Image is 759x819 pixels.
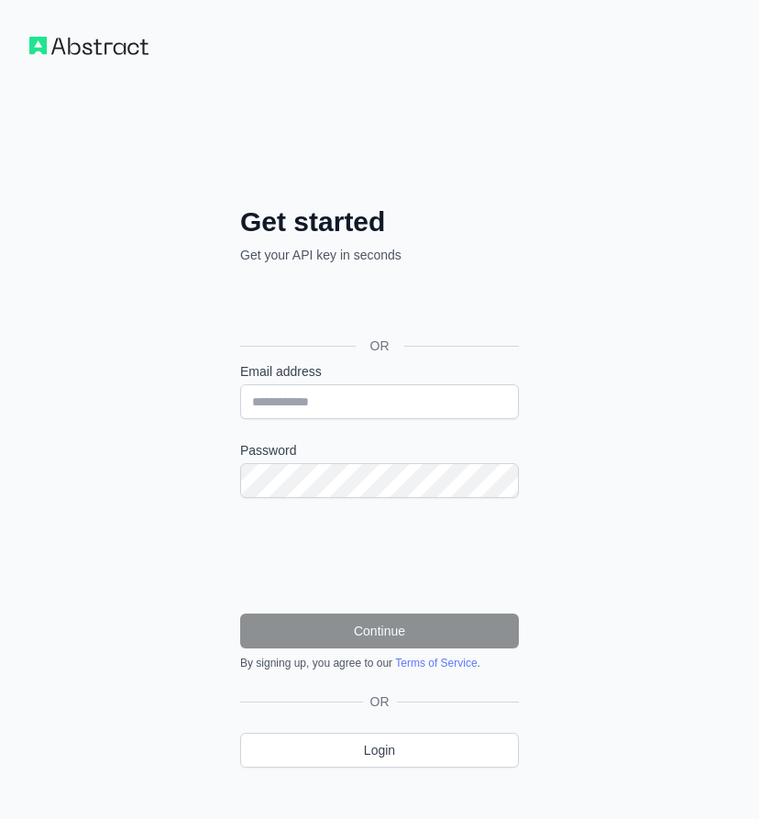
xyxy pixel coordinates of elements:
[363,692,397,711] span: OR
[240,441,519,459] label: Password
[395,657,477,670] a: Terms of Service
[240,246,519,264] p: Get your API key in seconds
[356,337,404,355] span: OR
[240,656,519,670] div: By signing up, you agree to our .
[231,284,524,325] iframe: Sign in with Google Button
[29,37,148,55] img: Workflow
[240,733,519,768] a: Login
[240,362,519,381] label: Email address
[240,205,519,238] h2: Get started
[240,614,519,648] button: Continue
[240,520,519,592] iframe: reCAPTCHA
